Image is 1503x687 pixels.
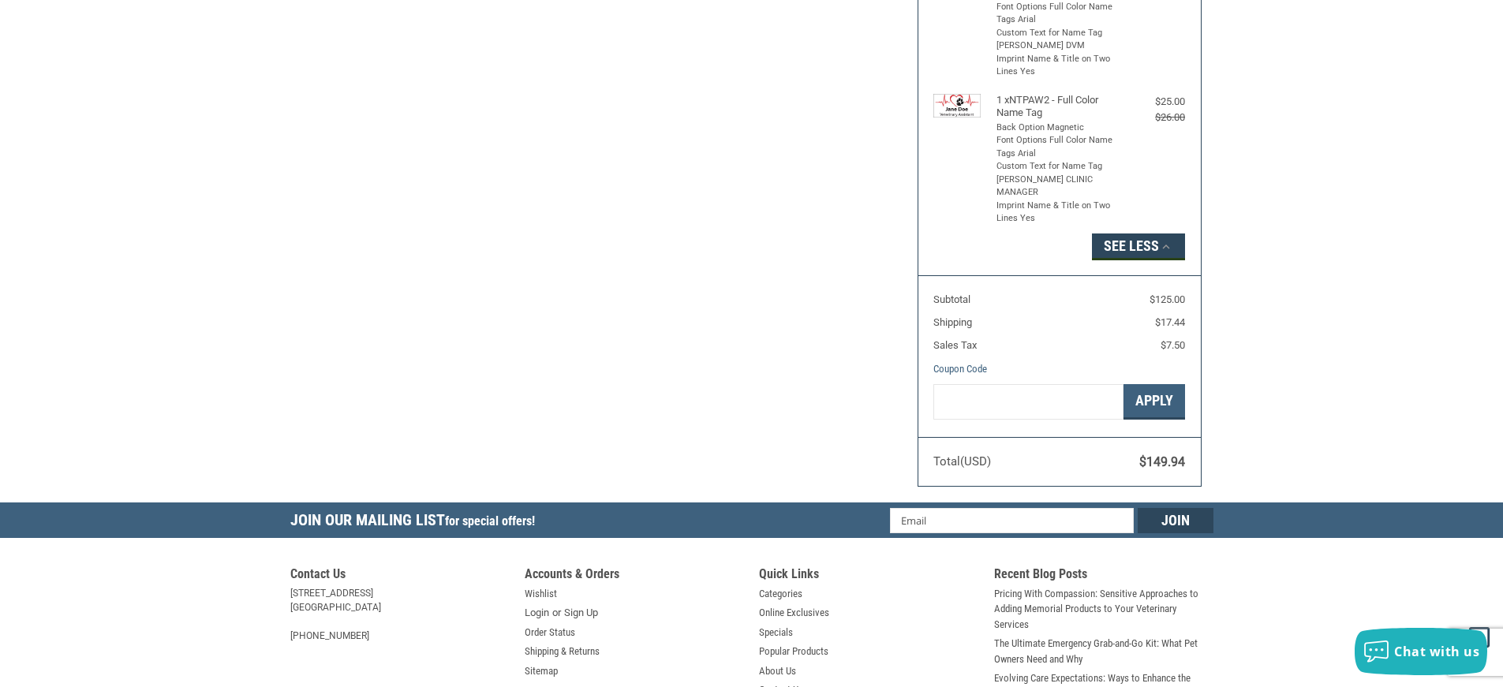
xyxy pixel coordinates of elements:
[1150,293,1185,305] span: $125.00
[933,293,970,305] span: Subtotal
[759,566,978,586] h5: Quick Links
[996,53,1119,79] li: Imprint Name & Title on Two Lines Yes
[1161,339,1185,351] span: $7.50
[933,363,987,375] a: Coupon Code
[759,663,796,679] a: About Us
[290,566,510,586] h5: Contact Us
[1394,643,1479,660] span: Chat with us
[933,339,977,351] span: Sales Tax
[1138,508,1213,533] input: Join
[564,605,598,621] a: Sign Up
[1092,233,1185,260] button: See Less
[445,513,535,528] span: for special offers!
[525,586,557,602] a: Wishlist
[996,134,1119,160] li: Font Options Full Color Name Tags Arial
[290,586,510,643] address: [STREET_ADDRESS] [GEOGRAPHIC_DATA] [PHONE_NUMBER]
[994,636,1213,666] a: The Ultimate Emergency Grab-and-Go Kit: What Pet Owners Need and Why
[759,625,793,640] a: Specials
[933,316,972,328] span: Shipping
[1122,94,1185,110] div: $25.00
[525,663,558,679] a: Sitemap
[996,27,1119,53] li: Custom Text for Name Tag [PERSON_NAME] DVM
[994,566,1213,586] h5: Recent Blog Posts
[759,605,829,621] a: Online Exclusives
[996,160,1119,200] li: Custom Text for Name Tag [PERSON_NAME] CLINIC MANAGER
[543,605,570,621] span: or
[290,502,543,543] h5: Join Our Mailing List
[996,200,1119,226] li: Imprint Name & Title on Two Lines Yes
[996,121,1119,135] li: Back Option Magnetic
[525,644,600,659] a: Shipping & Returns
[525,625,575,640] a: Order Status
[525,566,744,586] h5: Accounts & Orders
[1155,316,1185,328] span: $17.44
[525,605,549,621] a: Login
[759,586,802,602] a: Categories
[933,384,1124,420] input: Gift Certificate or Coupon Code
[1139,454,1185,469] span: $149.94
[933,454,991,469] span: Total (USD)
[994,586,1213,633] a: Pricing With Compassion: Sensitive Approaches to Adding Memorial Products to Your Veterinary Serv...
[996,1,1119,27] li: Font Options Full Color Name Tags Arial
[1122,110,1185,125] div: $26.00
[1124,384,1185,420] button: Apply
[996,94,1119,120] h4: 1 x NTPAW2 - Full Color Name Tag
[890,508,1134,533] input: Email
[759,644,828,659] a: Popular Products
[1355,628,1487,675] button: Chat with us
